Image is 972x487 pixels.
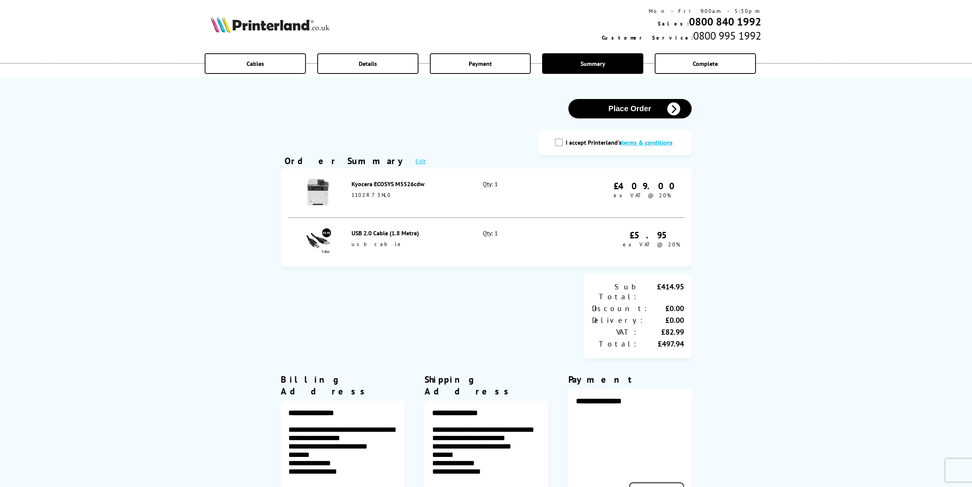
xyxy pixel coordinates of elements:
div: Order Summary [285,155,408,167]
div: VAT: [592,327,638,337]
a: modal_tc [622,139,673,146]
img: Printerland Logo [211,16,329,33]
div: Billing Address [281,374,404,397]
div: Qty: 1 [483,229,562,255]
a: Edit [415,157,426,165]
div: Discount: [592,303,649,313]
span: Complete [693,60,718,67]
span: 0800 995 1992 [693,29,761,43]
div: £409.00 [614,180,680,192]
div: Kyocera ECOSYS M5526cdw [352,180,466,188]
div: usbcable [352,241,466,247]
span: Details [359,60,377,67]
div: 1102R73NL0 [352,192,466,198]
span: ex VAT @ 20% [614,192,671,199]
div: £0.00 [649,303,684,313]
div: Qty: 1 [483,180,562,206]
div: USB 2.0 Cable (1.8 Metre) [352,229,466,237]
span: Sales: [658,20,689,27]
div: £5.95 [623,229,680,241]
div: Mon - Fri 9:00am - 5:30pm [602,8,761,14]
button: Place Order [568,99,692,118]
div: £414.95 [638,282,684,302]
span: Payment [469,60,492,67]
label: I accept Printerland's [566,139,676,146]
div: £497.94 [638,339,684,349]
img: Kyocera ECOSYS M5526cdw [305,179,331,206]
span: ex VAT @ 20% [623,241,680,248]
div: Shipping Address [425,374,548,397]
div: Delivery: [592,315,644,325]
span: Cables [247,60,264,67]
a: 0800 840 1992 [689,14,761,29]
div: Total: [592,339,638,349]
img: USB 2.0 Cable (1.8 Metre) [305,228,331,255]
span: Customer Service: [602,34,693,41]
div: £0.00 [644,315,684,325]
div: Sub Total: [592,282,638,302]
div: Payment [568,374,692,385]
div: £82.99 [638,327,684,337]
span: Summary [581,60,605,67]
